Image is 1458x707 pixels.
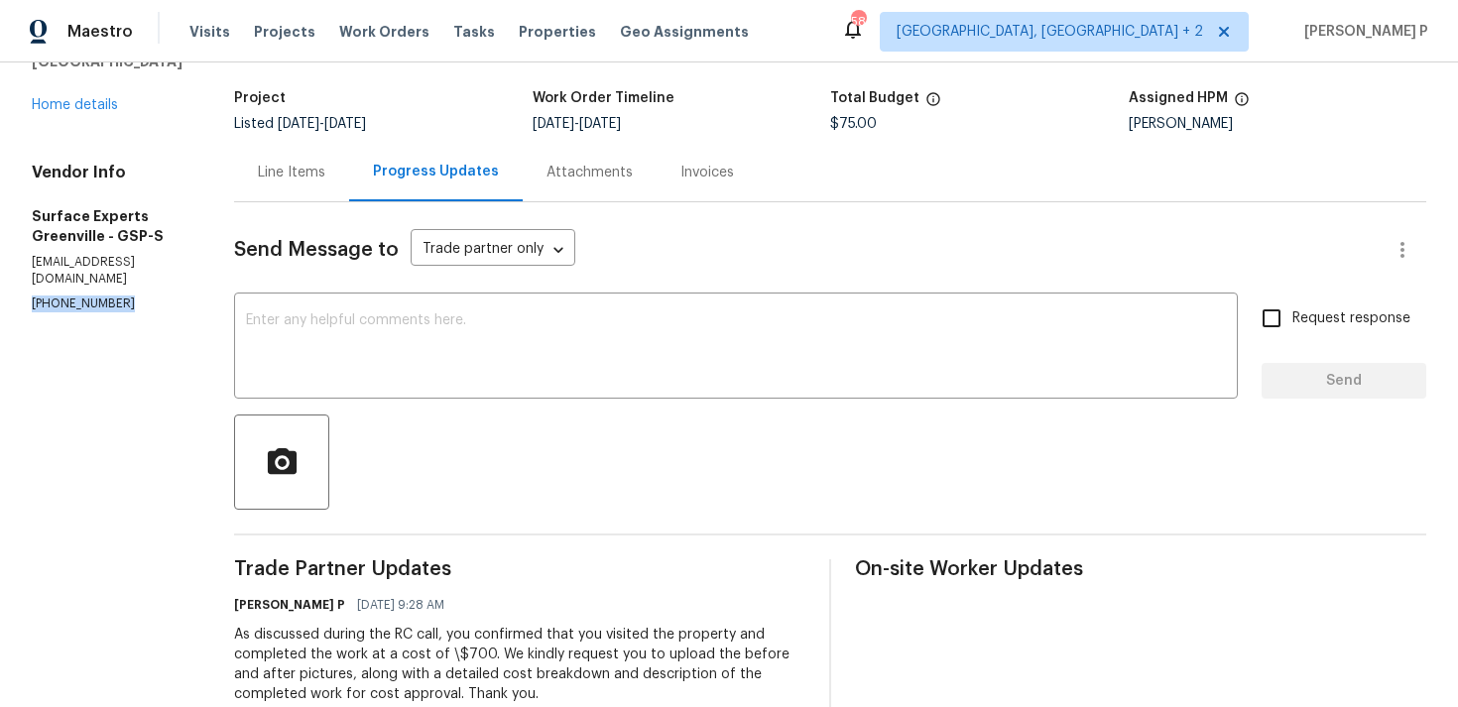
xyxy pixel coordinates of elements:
[830,91,919,105] h5: Total Budget
[1129,117,1427,131] div: [PERSON_NAME]
[234,240,399,260] span: Send Message to
[680,163,734,182] div: Invoices
[339,22,429,42] span: Work Orders
[1234,91,1250,117] span: The hpm assigned to this work order.
[519,22,596,42] span: Properties
[533,91,674,105] h5: Work Order Timeline
[234,91,286,105] h5: Project
[373,162,499,181] div: Progress Updates
[324,117,366,131] span: [DATE]
[32,163,186,182] h4: Vendor Info
[278,117,366,131] span: -
[32,295,186,312] p: [PHONE_NUMBER]
[32,254,186,288] p: [EMAIL_ADDRESS][DOMAIN_NAME]
[620,22,749,42] span: Geo Assignments
[897,22,1203,42] span: [GEOGRAPHIC_DATA], [GEOGRAPHIC_DATA] + 2
[278,117,319,131] span: [DATE]
[254,22,315,42] span: Projects
[1292,308,1410,329] span: Request response
[234,595,345,615] h6: [PERSON_NAME] P
[189,22,230,42] span: Visits
[32,206,186,246] h5: Surface Experts Greenville - GSP-S
[453,25,495,39] span: Tasks
[851,12,865,32] div: 58
[32,98,118,112] a: Home details
[1129,91,1228,105] h5: Assigned HPM
[533,117,621,131] span: -
[234,117,366,131] span: Listed
[67,22,133,42] span: Maestro
[925,91,941,117] span: The total cost of line items that have been proposed by Opendoor. This sum includes line items th...
[579,117,621,131] span: [DATE]
[533,117,574,131] span: [DATE]
[547,163,633,182] div: Attachments
[357,595,444,615] span: [DATE] 9:28 AM
[1296,22,1428,42] span: [PERSON_NAME] P
[855,559,1426,579] span: On-site Worker Updates
[234,559,805,579] span: Trade Partner Updates
[258,163,325,182] div: Line Items
[830,117,877,131] span: $75.00
[411,234,575,267] div: Trade partner only
[234,625,805,704] div: As discussed during the RC call, you confirmed that you visited the property and completed the wo...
